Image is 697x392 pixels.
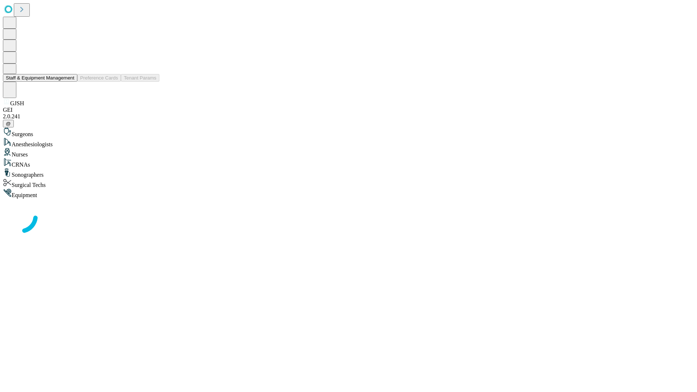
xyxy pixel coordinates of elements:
[77,74,121,82] button: Preference Cards
[3,168,694,178] div: Sonographers
[10,100,24,106] span: GJSH
[3,120,14,127] button: @
[3,158,694,168] div: CRNAs
[3,188,694,199] div: Equipment
[3,74,77,82] button: Staff & Equipment Management
[3,107,694,113] div: GEI
[6,121,11,126] span: @
[3,113,694,120] div: 2.0.241
[121,74,159,82] button: Tenant Params
[3,178,694,188] div: Surgical Techs
[3,148,694,158] div: Nurses
[3,127,694,138] div: Surgeons
[3,138,694,148] div: Anesthesiologists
